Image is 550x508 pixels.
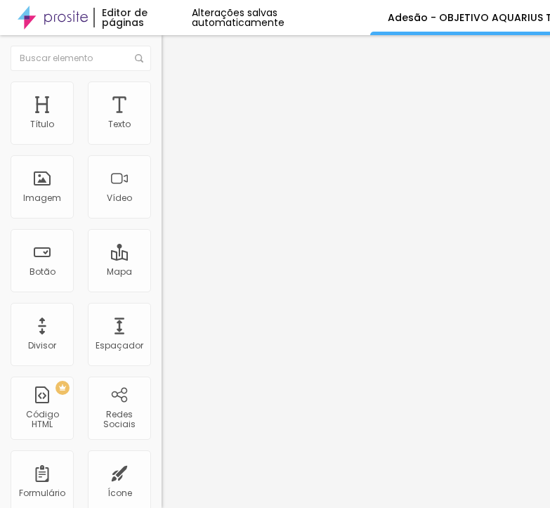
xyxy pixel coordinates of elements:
div: Ícone [107,488,132,498]
div: Espaçador [96,341,143,351]
div: Mapa [107,267,132,277]
img: Icone [135,54,143,63]
div: Título [30,119,54,129]
div: Divisor [28,341,56,351]
div: Formulário [19,488,65,498]
div: Vídeo [107,193,132,203]
div: Editor de páginas [93,8,191,27]
div: Redes Sociais [91,410,147,430]
div: Texto [108,119,131,129]
div: Código HTML [14,410,70,430]
div: Alterações salvas automaticamente [192,8,370,27]
div: Botão [30,267,55,277]
input: Buscar elemento [11,46,151,71]
div: Imagem [23,193,61,203]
